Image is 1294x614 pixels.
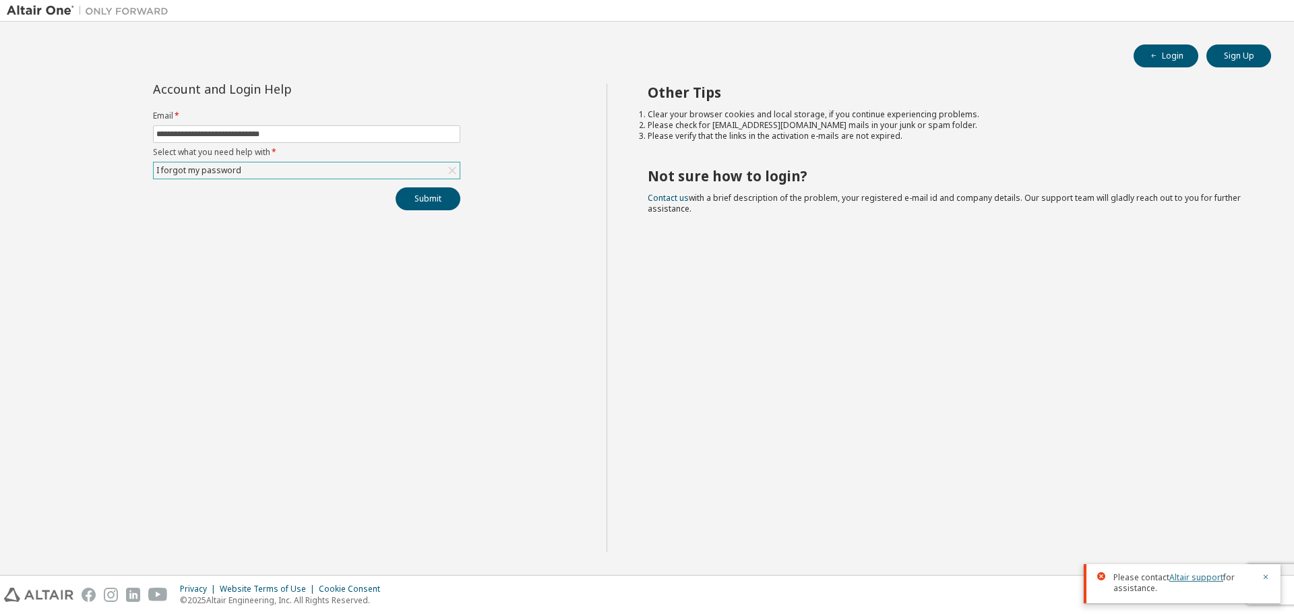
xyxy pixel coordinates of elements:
h2: Other Tips [648,84,1247,101]
h2: Not sure how to login? [648,167,1247,185]
p: © 2025 Altair Engineering, Inc. All Rights Reserved. [180,594,388,606]
button: Sign Up [1206,44,1271,67]
label: Select what you need help with [153,147,460,158]
span: with a brief description of the problem, your registered e-mail id and company details. Our suppo... [648,192,1241,214]
div: I forgot my password [154,162,460,179]
button: Login [1134,44,1198,67]
div: Website Terms of Use [220,584,319,594]
div: Account and Login Help [153,84,399,94]
li: Please check for [EMAIL_ADDRESS][DOMAIN_NAME] mails in your junk or spam folder. [648,120,1247,131]
img: altair_logo.svg [4,588,73,602]
button: Submit [396,187,460,210]
img: linkedin.svg [126,588,140,602]
img: youtube.svg [148,588,168,602]
span: Please contact for assistance. [1113,572,1254,594]
div: Cookie Consent [319,584,388,594]
div: Privacy [180,584,220,594]
img: Altair One [7,4,175,18]
a: Altair support [1169,572,1223,583]
img: facebook.svg [82,588,96,602]
img: instagram.svg [104,588,118,602]
li: Please verify that the links in the activation e-mails are not expired. [648,131,1247,142]
a: Contact us [648,192,689,204]
div: I forgot my password [154,163,243,178]
label: Email [153,111,460,121]
li: Clear your browser cookies and local storage, if you continue experiencing problems. [648,109,1247,120]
